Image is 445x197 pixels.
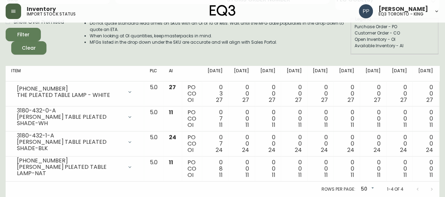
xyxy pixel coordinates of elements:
div: 0 3 [208,84,223,103]
span: 11 [403,171,407,179]
div: 0 8 [208,159,223,178]
th: [DATE] [360,66,386,81]
div: 0 0 [339,84,354,103]
div: [PHONE_NUMBER]THE PLEATED TABLE LAMP - WHITE [11,84,138,100]
h5: import stock status [27,12,76,16]
span: 11 [377,121,381,129]
div: 3180-432-0-A[PERSON_NAME] TABLE PLEATED SHADE-WH [11,109,138,125]
p: Rows per page: [322,186,355,192]
span: 24 [321,146,328,154]
div: Customer Order - CO [355,30,435,36]
span: 11 [351,121,354,129]
div: [PERSON_NAME] TABLE PLEATED SHADE-BLK [17,139,123,152]
div: THE PLEATED TABLE LAMP - WHITE [17,92,123,98]
img: 93ed64739deb6bac3372f15ae91c6632 [359,4,373,18]
div: [PERSON_NAME] PLEATED TABLE LAMP-NAT [17,164,123,177]
span: 24 [347,146,354,154]
div: 0 7 [208,134,223,153]
div: 0 0 [418,84,433,103]
div: 0 0 [339,159,354,178]
span: [PERSON_NAME] [379,6,428,12]
span: Inventory [27,6,56,12]
button: Clear [11,41,46,55]
div: 0 0 [339,109,354,128]
div: [PERSON_NAME] TABLE PLEATED SHADE-WH [17,114,123,127]
span: OI [187,146,193,154]
th: [DATE] [412,66,439,81]
th: [DATE] [255,66,281,81]
span: 11 [324,171,328,179]
div: 3180-432-0-A [17,107,123,114]
div: 0 0 [392,159,407,178]
span: 27 [374,96,381,104]
span: 27 [269,96,275,104]
div: 0 0 [365,84,381,103]
span: 11 [298,171,301,179]
div: 0 0 [234,134,249,153]
div: 0 7 [208,109,223,128]
span: 27 [400,96,407,104]
span: 11 [351,171,354,179]
div: 0 0 [260,109,275,128]
span: 11 [219,121,223,129]
div: Filter [17,30,30,39]
th: [DATE] [202,66,228,81]
span: 11 [169,158,173,166]
div: [PHONE_NUMBER][PERSON_NAME] PLEATED TABLE LAMP-NAT [11,159,138,175]
span: 11 [377,171,381,179]
li: MFGs listed in the drop down under the SKU are accurate and will align with Sales Portal. [90,39,350,45]
span: 24 [294,146,301,154]
div: 0 0 [313,134,328,153]
button: Filter [6,28,41,41]
div: PO CO [187,134,196,153]
div: 0 0 [313,84,328,103]
span: 11 [324,121,328,129]
div: PO CO [187,109,196,128]
li: Do not quote standard lead times on SKUs with an OI of 10 or less. Wait until the MFG date popula... [90,20,350,33]
span: OI [187,96,193,104]
span: 27 [169,83,176,91]
div: 0 0 [234,84,249,103]
div: 0 0 [286,84,301,103]
span: 11 [403,121,407,129]
div: 0 0 [418,109,433,128]
span: 11 [219,171,223,179]
div: 3180-432-1-A[PERSON_NAME] TABLE PLEATED SHADE-BLK [11,134,138,150]
span: OI [187,121,193,129]
span: 24 [242,146,249,154]
div: 0 0 [418,159,433,178]
li: When looking at OI quantities, keep masterpacks in mind. [90,33,350,39]
div: 0 0 [286,109,301,128]
span: 11 [430,121,433,129]
th: [DATE] [333,66,360,81]
th: Item [6,66,144,81]
span: 24 [374,146,381,154]
span: 27 [295,96,301,104]
span: Clear [17,44,41,53]
span: 11 [246,121,249,129]
div: Available Inventory - AI [355,43,435,49]
div: 0 0 [365,109,381,128]
div: 0 0 [260,159,275,178]
span: 24 [400,146,407,154]
th: PLC [144,66,163,81]
th: AI [163,66,182,81]
span: 24 [169,133,176,141]
span: 27 [242,96,249,104]
td: 5.0 [144,106,163,131]
div: Open Inventory - OI [355,36,435,43]
span: 24 [216,146,223,154]
th: [DATE] [281,66,307,81]
img: logo [210,5,236,16]
th: [DATE] [228,66,255,81]
span: 11 [169,108,173,116]
div: 0 0 [392,84,407,103]
div: 0 0 [365,159,381,178]
div: 0 0 [234,159,249,178]
div: 0 0 [313,109,328,128]
span: 11 [272,171,275,179]
th: [DATE] [307,66,333,81]
span: 27 [216,96,223,104]
span: 27 [348,96,354,104]
div: 0 0 [392,109,407,128]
